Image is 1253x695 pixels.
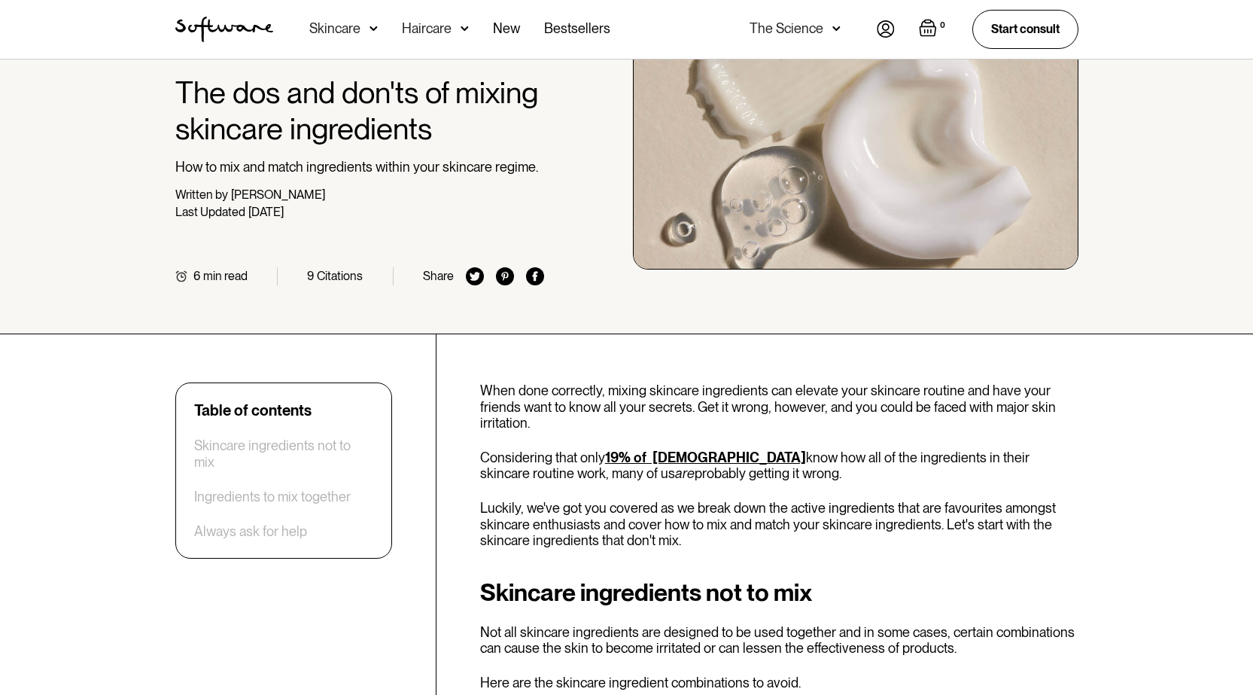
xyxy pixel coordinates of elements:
img: facebook icon [526,267,544,285]
div: Written by [175,187,228,202]
img: arrow down [832,21,841,36]
a: home [175,17,273,42]
p: Not all skincare ingredients are designed to be used together and in some cases, certain combinat... [480,624,1078,657]
div: 0 [937,19,948,32]
img: arrow down [461,21,469,36]
p: Here are the skincare ingredient combinations to avoid. [480,675,1078,691]
div: Haircare [402,21,452,36]
div: Skincare [309,21,360,36]
p: Luckily, we've got you covered as we break down the active ingredients that are favourites amongs... [480,500,1078,549]
a: Open empty cart [919,19,948,40]
div: Last Updated [175,205,245,219]
div: Citations [317,269,363,283]
em: are [675,465,695,481]
div: 6 [193,269,200,283]
div: Table of contents [194,401,312,419]
h1: The dos and don'ts of mixing skincare ingredients [175,75,545,147]
div: Share [423,269,454,283]
div: 9 [307,269,314,283]
a: Skincare ingredients not to mix [194,437,373,470]
a: 19% of [DEMOGRAPHIC_DATA] [605,450,806,465]
img: arrow down [370,21,378,36]
p: How to mix and match ingredients within your skincare regime. [175,159,545,175]
div: The Science [750,21,823,36]
div: min read [203,269,248,283]
a: Ingredients to mix together [194,489,351,505]
img: Software Logo [175,17,273,42]
h2: Skincare ingredients not to mix [480,579,1078,606]
div: [PERSON_NAME] [231,187,325,202]
div: [DATE] [248,205,284,219]
p: Considering that only know how all of the ingredients in their skincare routine work, many of us ... [480,450,1078,482]
a: Always ask for help [194,523,307,540]
a: Start consult [972,10,1078,48]
p: When done correctly, mixing skincare ingredients can elevate your skincare routine and have your ... [480,383,1078,431]
img: pinterest icon [496,267,514,285]
img: twitter icon [466,267,484,285]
